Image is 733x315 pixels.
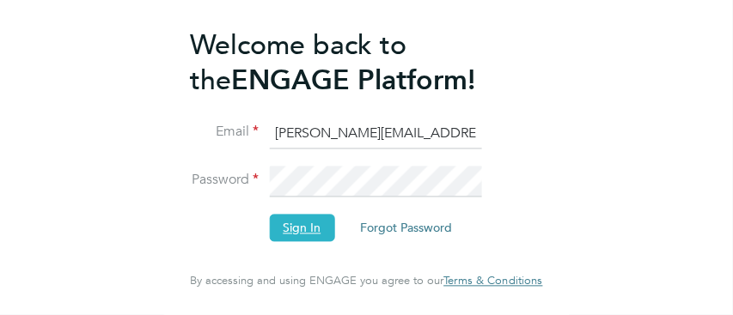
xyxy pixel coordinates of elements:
[190,28,406,97] span: Welcome back to the
[269,118,481,149] input: Enter your work email...
[190,124,259,142] label: Email
[443,274,542,288] span: Terms & Conditions
[269,214,334,241] button: Sign In
[190,27,525,98] h2: ENGAGE Platform!
[190,172,259,190] label: Password
[443,275,542,288] a: Terms & Conditions
[190,274,542,288] span: By accessing and using ENGAGE you agree to our
[346,214,466,241] button: Forgot Password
